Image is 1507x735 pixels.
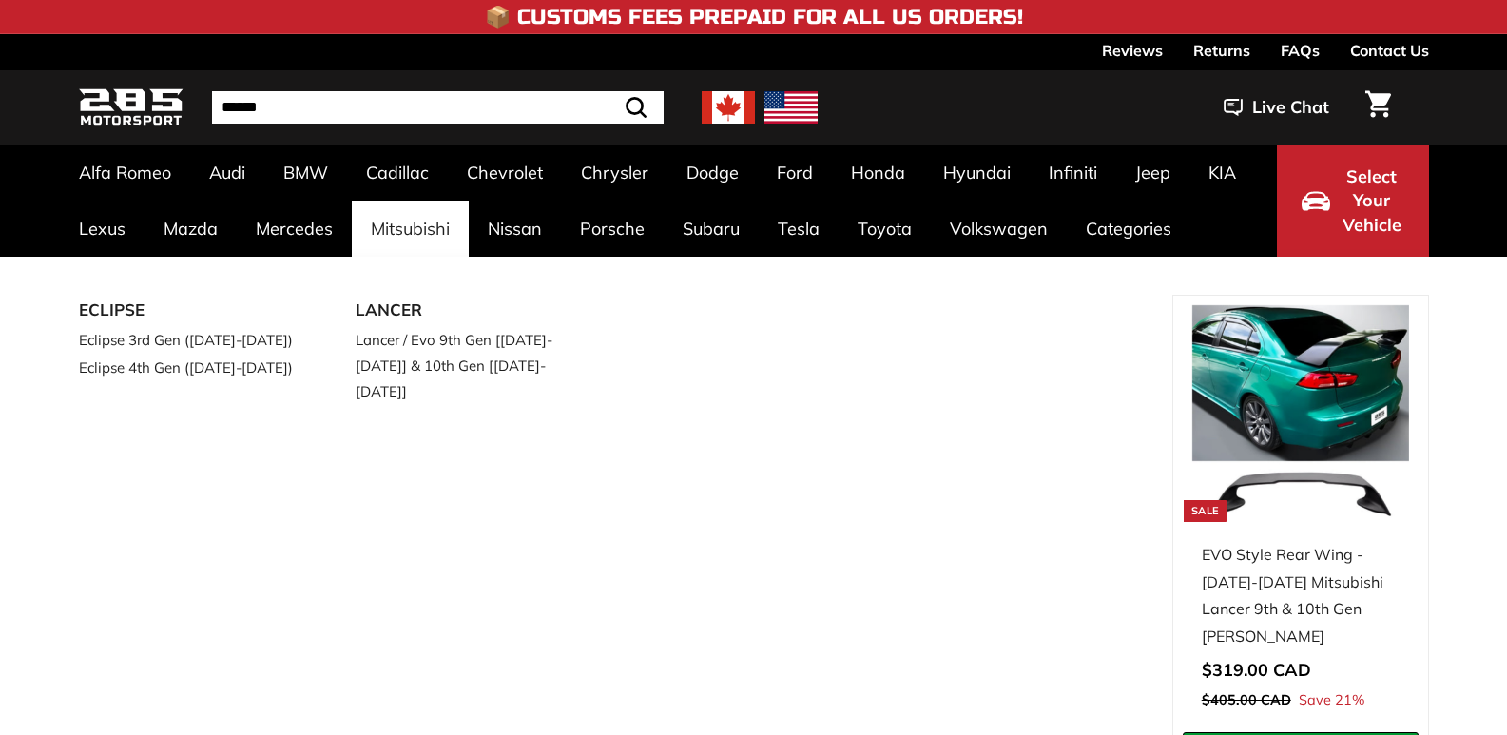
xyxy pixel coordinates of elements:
[212,91,664,124] input: Search
[347,145,448,201] a: Cadillac
[1184,500,1227,522] div: Sale
[60,145,190,201] a: Alfa Romeo
[1277,145,1429,257] button: Select Your Vehicle
[1340,164,1404,238] span: Select Your Vehicle
[448,145,562,201] a: Chevrolet
[60,201,145,257] a: Lexus
[1199,84,1354,131] button: Live Chat
[79,354,303,381] a: Eclipse 4th Gen ([DATE]-[DATE])
[264,145,347,201] a: BMW
[1354,75,1402,140] a: Cart
[1252,95,1329,120] span: Live Chat
[1350,34,1429,67] a: Contact Us
[1102,34,1163,67] a: Reviews
[931,201,1067,257] a: Volkswagen
[562,145,667,201] a: Chrysler
[485,6,1023,29] h4: 📦 Customs Fees Prepaid for All US Orders!
[839,201,931,257] a: Toyota
[1189,145,1255,201] a: KIA
[924,145,1030,201] a: Hyundai
[667,145,758,201] a: Dodge
[1299,688,1364,713] span: Save 21%
[1202,541,1400,650] div: EVO Style Rear Wing - [DATE]-[DATE] Mitsubishi Lancer 9th & 10th Gen [PERSON_NAME]
[758,145,832,201] a: Ford
[1183,296,1419,732] a: Sale EVO Style Rear Wing - [DATE]-[DATE] Mitsubishi Lancer 9th & 10th Gen [PERSON_NAME] Save 21%
[1067,201,1190,257] a: Categories
[759,201,839,257] a: Tesla
[356,295,580,326] a: LANCER
[145,201,237,257] a: Mazda
[79,86,184,130] img: Logo_285_Motorsport_areodynamics_components
[79,295,303,326] a: ECLIPSE
[1030,145,1116,201] a: Infiniti
[469,201,561,257] a: Nissan
[832,145,924,201] a: Honda
[1116,145,1189,201] a: Jeep
[664,201,759,257] a: Subaru
[561,201,664,257] a: Porsche
[1281,34,1320,67] a: FAQs
[237,201,352,257] a: Mercedes
[1193,34,1250,67] a: Returns
[190,145,264,201] a: Audi
[352,201,469,257] a: Mitsubishi
[1202,691,1291,708] span: $405.00 CAD
[79,326,303,354] a: Eclipse 3rd Gen ([DATE]-[DATE])
[356,326,580,405] a: Lancer / Evo 9th Gen [[DATE]-[DATE]] & 10th Gen [[DATE]-[DATE]]
[1202,659,1311,681] span: $319.00 CAD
